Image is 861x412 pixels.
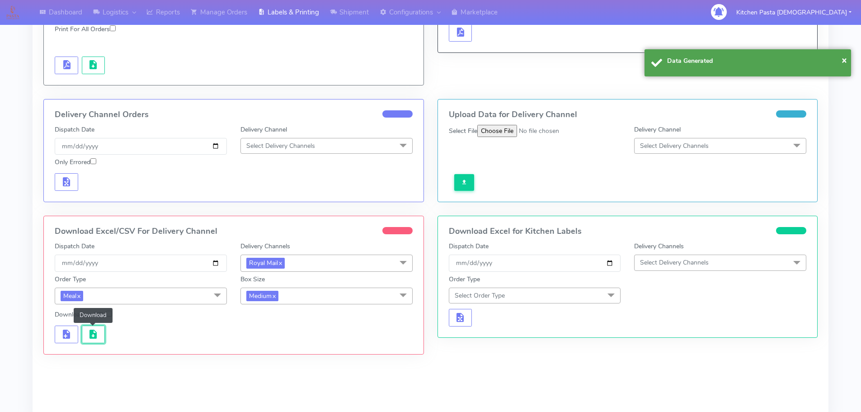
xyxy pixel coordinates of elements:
[842,54,847,66] span: ×
[55,125,94,134] label: Dispatch Date
[246,291,278,301] span: Medium
[240,125,287,134] label: Delivery Channel
[729,3,858,22] button: Kitchen Pasta [DEMOGRAPHIC_DATA]
[449,110,807,119] h4: Upload Data for Delivery Channel
[842,53,847,67] button: Close
[246,142,315,150] span: Select Delivery Channels
[449,242,489,251] label: Dispatch Date
[55,157,96,167] label: Only Errored
[640,258,709,267] span: Select Delivery Channels
[55,242,94,251] label: Dispatch Date
[55,310,112,319] label: Download as CSV
[667,56,844,66] div: Data Generated
[110,25,116,31] input: Print For All Orders
[90,158,96,164] input: Only Errored
[240,275,265,284] label: Box Size
[55,24,116,34] label: Print For All Orders
[106,311,112,317] input: Download as CSV
[246,258,285,268] span: Royal Mail
[61,291,83,301] span: Meal
[55,110,413,119] h4: Delivery Channel Orders
[634,242,684,251] label: Delivery Channels
[449,275,480,284] label: Order Type
[449,227,807,236] h4: Download Excel for Kitchen Labels
[634,125,681,134] label: Delivery Channel
[55,275,86,284] label: Order Type
[55,227,413,236] h4: Download Excel/CSV For Delivery Channel
[278,258,282,267] a: x
[455,291,505,300] span: Select Order Type
[76,291,80,300] a: x
[640,142,709,150] span: Select Delivery Channels
[272,291,276,300] a: x
[449,126,477,136] label: Select File
[240,242,290,251] label: Delivery Channels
